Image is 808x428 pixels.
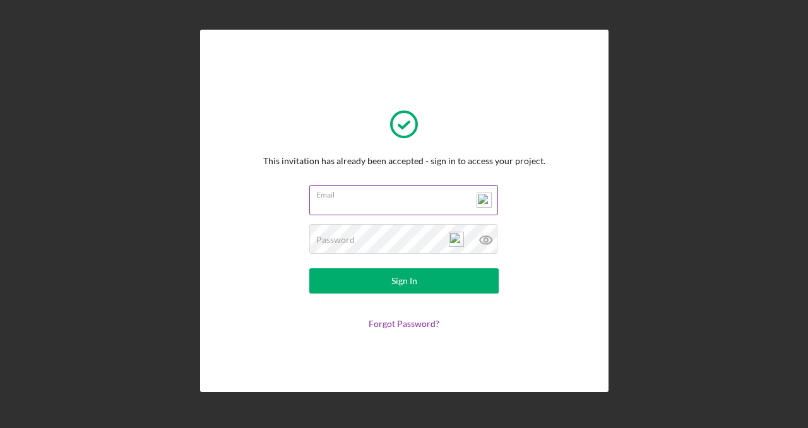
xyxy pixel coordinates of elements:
[309,268,499,294] button: Sign In
[477,193,492,208] img: npw-badge-icon-locked.svg
[449,232,464,247] img: npw-badge-icon-locked.svg
[369,318,439,329] a: Forgot Password?
[391,268,417,294] div: Sign In
[316,235,355,245] label: Password
[316,186,498,199] label: Email
[263,156,545,166] div: This invitation has already been accepted - sign in to access your project.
